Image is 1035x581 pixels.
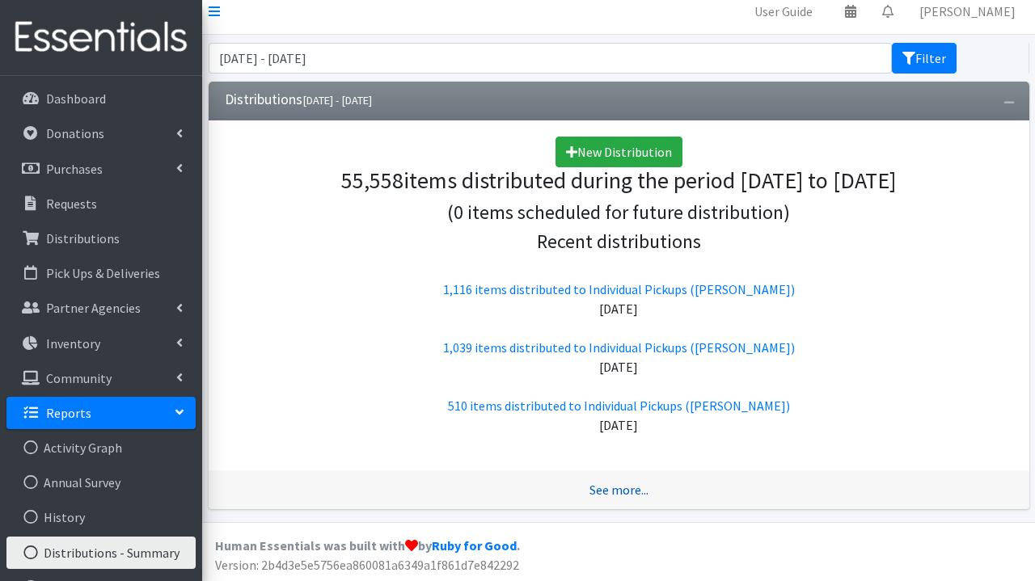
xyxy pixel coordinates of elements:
[6,432,196,464] a: Activity Graph
[225,201,1013,225] h4: (0 items scheduled for future distribution)
[6,501,196,533] a: History
[341,166,403,195] span: 55,558
[46,161,103,177] p: Purchases
[6,397,196,429] a: Reports
[6,153,196,185] a: Purchases
[225,91,372,108] h3: Distributions
[6,82,196,115] a: Dashboard
[215,557,519,573] span: Version: 2b4d3e5e5756ea860081a6349a1f861d7e842292
[225,167,1013,195] h3: items distributed during the period [DATE] to [DATE]
[46,405,91,421] p: Reports
[6,292,196,324] a: Partner Agencies
[556,137,682,167] a: New Distribution
[46,335,100,352] p: Inventory
[302,93,372,107] small: [DATE] - [DATE]
[46,265,160,281] p: Pick Ups & Deliveries
[6,222,196,255] a: Distributions
[46,230,120,246] p: Distributions
[443,339,795,356] a: 1,039 items distributed to Individual Pickups ([PERSON_NAME])
[225,357,1013,377] div: [DATE]
[892,43,957,74] button: Filter
[589,482,648,498] a: See more...
[46,125,104,141] p: Donations
[6,466,196,499] a: Annual Survey
[6,327,196,360] a: Inventory
[6,187,196,220] a: Requests
[225,415,1013,435] div: [DATE]
[225,230,1013,254] h4: Recent distributions
[6,117,196,149] a: Donations
[6,257,196,289] a: Pick Ups & Deliveries
[209,43,892,74] input: January 1, 2011 - December 31, 2011
[225,299,1013,318] div: [DATE]
[46,300,141,316] p: Partner Agencies
[6,11,196,65] img: HumanEssentials
[6,362,196,394] a: Community
[215,537,520,554] strong: Human Essentials was built with by .
[443,281,795,297] a: 1,116 items distributed to Individual Pickups ([PERSON_NAME])
[432,537,517,554] a: Ruby for Good
[448,398,790,414] a: 510 items distributed to Individual Pickups ([PERSON_NAME])
[46,370,112,386] p: Community
[46,196,97,212] p: Requests
[6,537,196,569] a: Distributions - Summary
[46,91,106,107] p: Dashboard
